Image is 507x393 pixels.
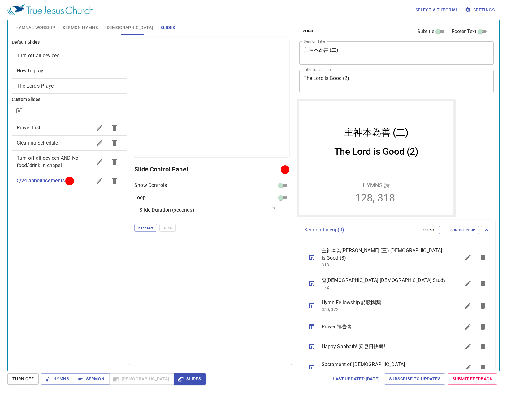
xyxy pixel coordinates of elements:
span: [DEMOGRAPHIC_DATA] [105,24,153,32]
span: Footer Text [452,28,477,35]
span: Hymn Fellowship 詩歌團契 [322,299,446,306]
span: Last updated [DATE] [333,375,379,383]
span: Sacrament of [DEMOGRAPHIC_DATA] [322,361,446,368]
p: Sermon Lineup ( 9 ) [304,226,418,234]
p: 350, 372 [322,306,446,313]
span: [object Object] [17,83,55,89]
div: Cleaning Schedule [12,136,127,150]
p: 172 [322,284,446,290]
button: clear [299,28,318,35]
iframe: from-child [297,99,456,217]
p: Slide Duration (seconds) [139,206,194,214]
div: How to pray [12,63,127,78]
span: Refresh [138,225,153,231]
button: Select a tutorial [413,4,461,16]
a: Last updated [DATE] [330,373,382,385]
span: Hymnal Worship [15,24,55,32]
div: Turn off all devices [12,48,127,63]
span: Subscribe to Updates [389,375,440,383]
a: Subscribe to Updates [384,373,445,385]
button: clear [420,226,438,234]
span: Slides [160,24,175,32]
span: Happy Sabbath! 安息日快樂! [322,343,446,350]
span: 5/24 announcements [17,178,65,184]
span: Turn off all devices AND No food/drink in chapel [17,155,78,168]
button: Sermon [74,373,109,385]
span: Hymns [46,375,69,383]
span: Cleaning Schedule [17,140,58,146]
p: Show Controls [134,182,167,189]
div: Prayer List [12,120,127,135]
button: Slides [174,373,206,385]
span: Slides [179,375,201,383]
span: Prayer 禱告會 [322,323,446,330]
span: Prayer List [17,125,41,131]
div: 5/24 announcements [12,173,127,188]
button: Refresh [134,224,157,232]
h6: Default Slides [12,39,127,46]
h6: Slide Control Panel [134,164,283,174]
span: Turn Off [12,375,34,383]
span: clear [303,29,314,34]
span: Settings [466,6,495,14]
p: Loop [134,194,146,201]
span: Subtitle [417,28,434,35]
span: [object Object] [17,68,44,74]
span: Sermon [79,375,104,383]
a: Submit Feedback [448,373,497,385]
span: [object Object] [17,53,59,58]
div: Sermon Lineup(9)clearAdd to Lineup [299,220,496,240]
button: Hymns [41,373,74,385]
span: Sermon Hymns [63,24,98,32]
span: 查[DEMOGRAPHIC_DATA] [DEMOGRAPHIC_DATA] Study [322,277,446,284]
span: clear [423,227,434,233]
button: Settings [463,4,497,16]
p: 296A, 76, 77, 97, 98, 449, 78 [322,368,446,374]
div: Turn off all devices AND No food/drink in chapel [12,151,127,173]
textarea: 主神本為善 (二) [304,47,490,59]
button: Turn Off [7,373,39,385]
button: Add to Lineup [439,226,479,234]
img: True Jesus Church [7,4,93,15]
span: Select a tutorial [415,6,458,14]
p: 318 [322,262,446,268]
span: 主神本為[PERSON_NAME] (三) [DEMOGRAPHIC_DATA] is Good (3) [322,247,446,262]
span: Add to Lineup [443,227,475,233]
span: Submit Feedback [453,375,492,383]
textarea: The Lord is Good (2) [304,75,490,87]
h6: Custom Slides [12,96,127,103]
div: The Lord's Prayer [12,79,127,93]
